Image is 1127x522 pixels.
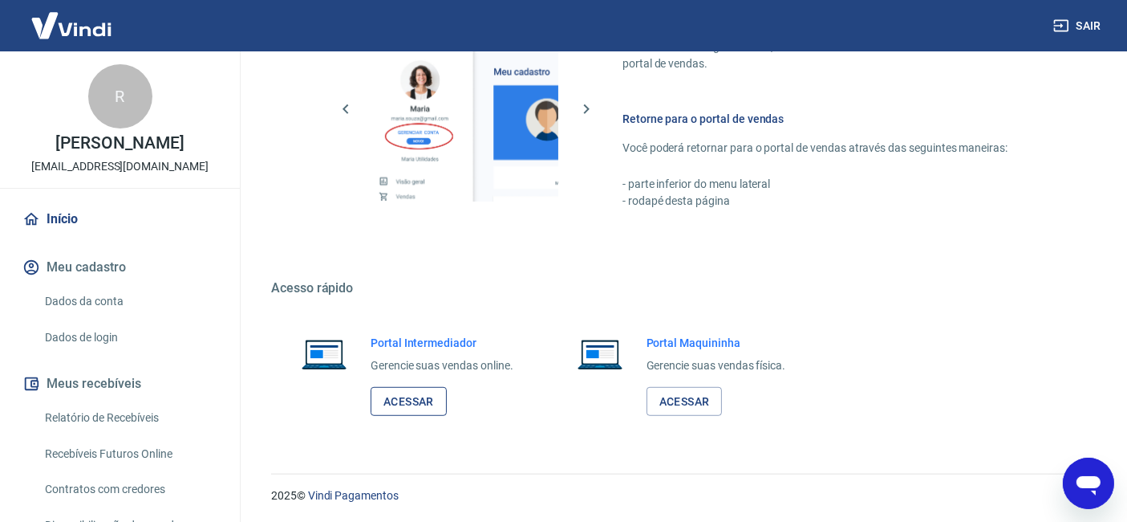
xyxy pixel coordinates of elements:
img: Vindi [19,1,124,50]
a: Dados de login [39,321,221,354]
img: Imagem da dashboard mostrando o botão de gerenciar conta na sidebar no lado esquerdo [374,17,558,202]
p: Gerencie suas vendas online. [371,357,513,374]
button: Sair [1050,11,1108,41]
button: Meu cadastro [19,250,221,285]
h6: Retorne para o portal de vendas [622,111,1050,127]
p: Gerencie suas vendas física. [647,357,786,374]
div: R [88,64,152,128]
button: Meus recebíveis [19,366,221,402]
img: Imagem de um notebook aberto [290,335,358,373]
p: Você poderá retornar para o portal de vendas através das seguintes maneiras: [622,140,1050,157]
a: Início [19,202,221,237]
p: - rodapé desta página [622,193,1050,210]
a: Acessar [647,387,723,417]
p: [EMAIL_ADDRESS][DOMAIN_NAME] [31,158,209,175]
iframe: Botão para abrir a janela de mensagens [1063,458,1114,509]
h6: Portal Intermediador [371,335,513,351]
h5: Acesso rápido [271,280,1088,296]
h6: Portal Maquininha [647,335,786,351]
p: Para acessar este gerenciador, basta clicar em “Gerenciar conta” no menu lateral do portal de ven... [622,39,1050,72]
p: 2025 © [271,487,1088,504]
a: Recebíveis Futuros Online [39,438,221,471]
img: Imagem de um notebook aberto [566,335,634,373]
a: Acessar [371,387,447,417]
a: Contratos com credores [39,473,221,506]
p: - parte inferior do menu lateral [622,176,1050,193]
p: [PERSON_NAME] [55,135,184,152]
a: Relatório de Recebíveis [39,402,221,434]
a: Vindi Pagamentos [308,489,399,502]
a: Dados da conta [39,285,221,318]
